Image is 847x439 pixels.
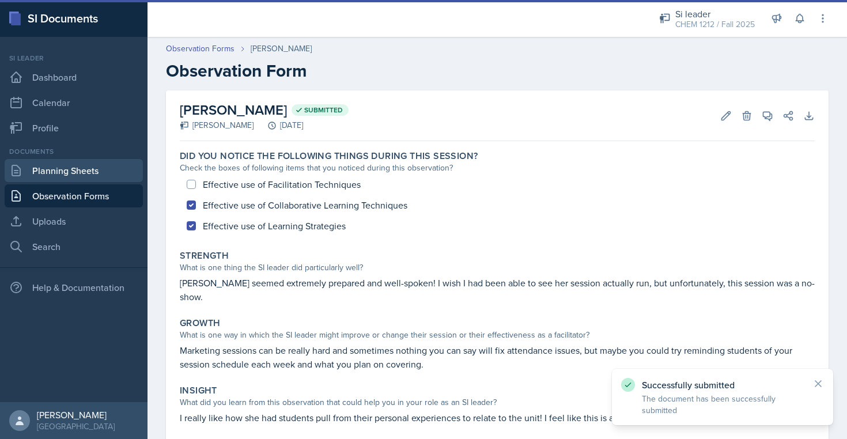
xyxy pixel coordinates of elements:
a: Observation Forms [5,184,143,207]
div: What is one thing the SI leader did particularly well? [180,262,815,274]
label: Strength [180,250,229,262]
div: CHEM 1212 / Fall 2025 [675,18,755,31]
div: Check the boxes of following items that you noticed during this observation? [180,162,815,174]
div: Documents [5,146,143,157]
p: The document has been successfully submitted [642,393,803,416]
p: Successfully submitted [642,379,803,391]
a: Search [5,235,143,258]
div: What is one way in which the SI leader might improve or change their session or their effectivene... [180,329,815,341]
p: [PERSON_NAME] seemed extremely prepared and well-spoken! I wish I had been able to see her sessio... [180,276,815,304]
div: [DATE] [254,119,303,131]
div: What did you learn from this observation that could help you in your role as an SI leader? [180,396,815,408]
a: Calendar [5,91,143,114]
span: Submitted [304,105,343,115]
h2: Observation Form [166,60,829,81]
div: Si leader [5,53,143,63]
div: [GEOGRAPHIC_DATA] [37,421,115,432]
label: Did you notice the following things during this session? [180,150,478,162]
div: [PERSON_NAME] [251,43,312,55]
a: Profile [5,116,143,139]
div: Help & Documentation [5,276,143,299]
a: Uploads [5,210,143,233]
label: Insight [180,385,217,396]
a: Planning Sheets [5,159,143,182]
div: Si leader [675,7,755,21]
div: [PERSON_NAME] [37,409,115,421]
label: Growth [180,317,220,329]
a: Observation Forms [166,43,235,55]
p: Marketing sessions can be really hard and sometimes nothing you can say will fix attendance issue... [180,343,815,371]
a: Dashboard [5,66,143,89]
p: I really like how she had students pull from their personal experiences to relate to the unit! I ... [180,411,815,425]
h2: [PERSON_NAME] [180,100,349,120]
div: [PERSON_NAME] [180,119,254,131]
